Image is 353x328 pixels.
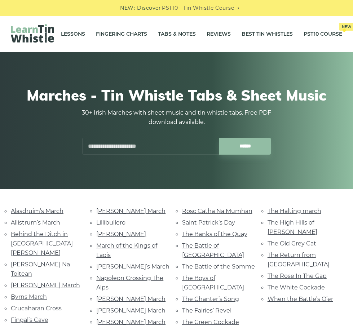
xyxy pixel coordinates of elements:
[96,208,166,214] a: [PERSON_NAME] March
[268,284,325,291] a: The White Cockade
[182,219,235,226] a: Saint Patrick’s Day
[268,296,333,302] a: When the Battle’s O’er
[96,231,146,238] a: [PERSON_NAME]
[96,307,166,314] a: [PERSON_NAME] March
[11,219,60,226] a: Allistrum’s March
[11,293,47,300] a: Byrns March
[182,319,239,325] a: The Green Cockade
[11,231,73,256] a: Behind the Ditch in [GEOGRAPHIC_DATA] [PERSON_NAME]
[268,272,327,279] a: The Rose In The Gap
[11,305,62,312] a: Crucaharan Cross
[96,275,163,291] a: Napoleon Crossing The Alps
[182,231,247,238] a: The Banks of the Quay
[11,261,70,277] a: [PERSON_NAME] Na Toitean
[304,25,342,43] a: PST10 CourseNew
[61,25,85,43] a: Lessons
[182,307,231,314] a: The Fairies’ Revel
[268,208,321,214] a: The Halting march
[96,25,147,43] a: Fingering Charts
[268,219,317,235] a: The High Hills of [PERSON_NAME]
[182,263,255,270] a: The Battle of the Somme
[11,208,63,214] a: Alasdruim’s March
[11,282,80,289] a: [PERSON_NAME] March
[14,87,339,104] h1: Marches - Tin Whistle Tabs & Sheet Music
[158,25,196,43] a: Tabs & Notes
[96,296,166,302] a: [PERSON_NAME] March
[182,242,244,258] a: The Battle of [GEOGRAPHIC_DATA]
[11,24,54,43] img: LearnTinWhistle.com
[182,208,252,214] a: Rosc Catha Na Mumhan
[79,108,274,127] p: 30+ Irish Marches with sheet music and tin whistle tabs. Free PDF download available.
[242,25,293,43] a: Best Tin Whistles
[96,219,125,226] a: Lillibullero
[182,275,244,291] a: The Boys of [GEOGRAPHIC_DATA]
[207,25,231,43] a: Reviews
[96,319,166,325] a: [PERSON_NAME] March
[96,242,157,258] a: March of the Kings of Laois
[268,252,330,268] a: The Return from [GEOGRAPHIC_DATA]
[268,240,316,247] a: The Old Grey Cat
[182,296,239,302] a: The Chanter’s Song
[96,263,169,270] a: [PERSON_NAME]’s March
[11,316,48,323] a: Fingal’s Cave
